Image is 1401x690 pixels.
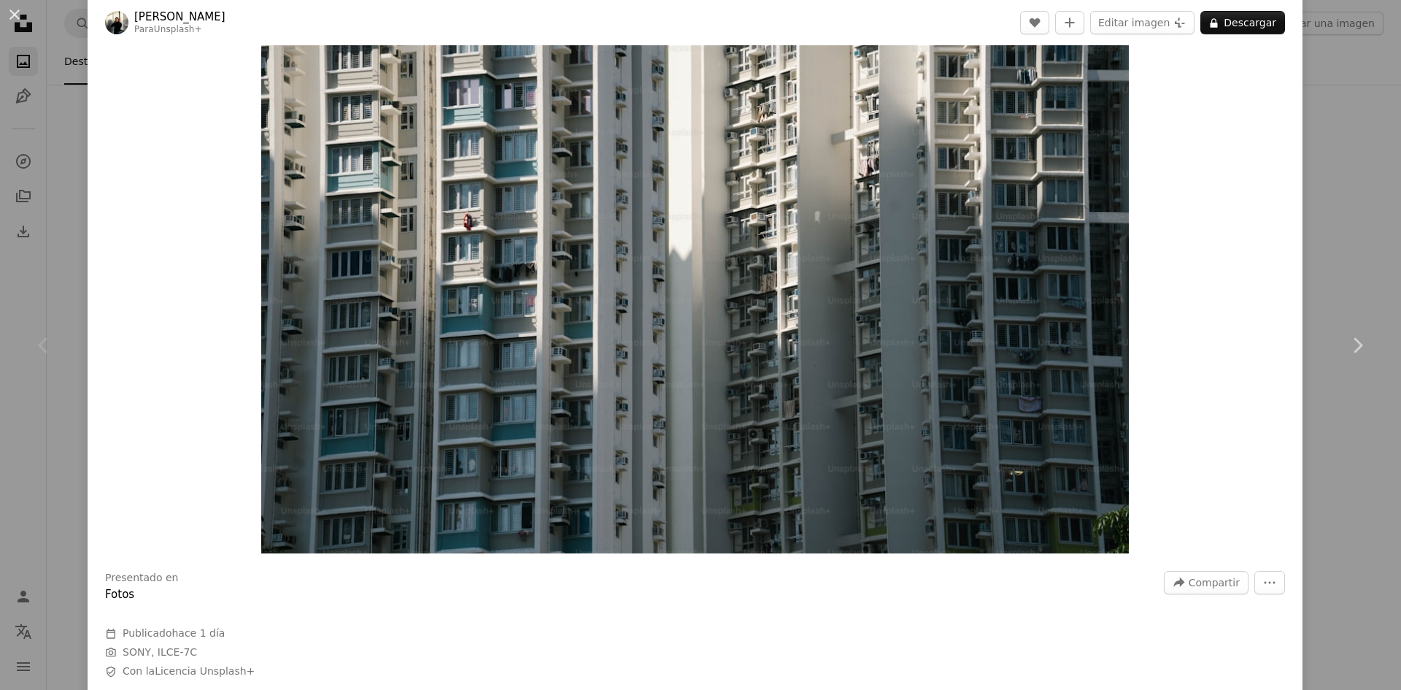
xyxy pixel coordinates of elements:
div: Para [134,24,225,36]
h3: Presentado en [105,571,179,586]
span: Compartir [1189,572,1240,594]
button: Más acciones [1254,571,1285,594]
button: Compartir esta imagen [1164,571,1248,594]
a: Fotos [105,588,134,601]
a: [PERSON_NAME] [134,9,225,24]
span: Publicado [123,627,225,639]
a: Unsplash+ [154,24,202,34]
span: Con la [123,664,255,679]
button: SONY, ILCE-7C [123,645,197,660]
a: Siguiente [1313,275,1401,415]
img: Ve al perfil de Giulia Squillace [105,11,128,34]
button: Añade a la colección [1055,11,1084,34]
button: Descargar [1200,11,1285,34]
a: Licencia Unsplash+ [155,665,255,677]
time: 26 de agosto de 2025, 3:56:58 GMT-5 [171,627,225,639]
button: Editar imagen [1090,11,1194,34]
button: Me gusta [1020,11,1049,34]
